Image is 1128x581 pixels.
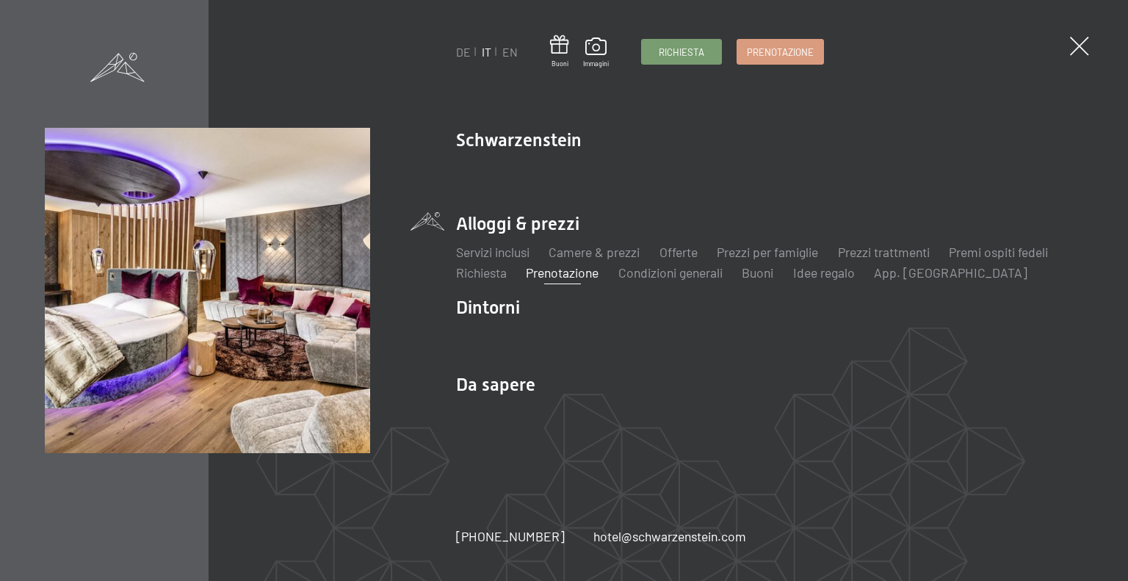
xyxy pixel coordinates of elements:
[742,264,773,281] a: Buoni
[793,264,855,281] a: Idee regalo
[549,244,640,260] a: Camere & prezzi
[456,527,565,546] a: [PHONE_NUMBER]
[456,528,565,544] span: [PHONE_NUMBER]
[583,59,609,68] span: Immagini
[456,244,529,260] a: Servizi inclusi
[737,40,823,64] a: Prenotazione
[583,37,609,68] a: Immagini
[593,527,746,546] a: hotel@schwarzenstein.com
[618,264,723,281] a: Condizioni generali
[456,45,471,59] a: DE
[659,46,704,59] span: Richiesta
[747,46,814,59] span: Prenotazione
[550,35,569,68] a: Buoni
[482,45,491,59] a: IT
[550,59,569,68] span: Buoni
[526,264,599,281] a: Prenotazione
[502,45,518,59] a: EN
[874,264,1027,281] a: App. [GEOGRAPHIC_DATA]
[949,244,1048,260] a: Premi ospiti fedeli
[642,40,721,64] a: Richiesta
[456,264,507,281] a: Richiesta
[838,244,930,260] a: Prezzi trattmenti
[717,244,818,260] a: Prezzi per famiglie
[659,244,698,260] a: Offerte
